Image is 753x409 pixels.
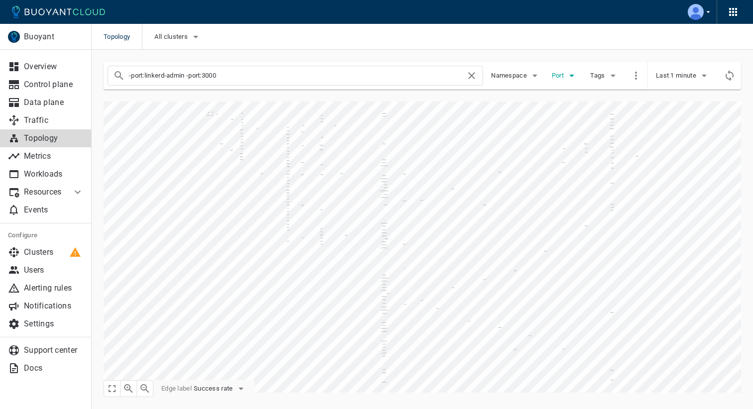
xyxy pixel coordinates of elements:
span: Namespace [491,72,529,80]
img: Buoyant [8,31,20,43]
span: Last 1 minute [656,72,698,80]
span: Port [552,72,566,80]
span: Edge label [161,385,192,393]
span: All clusters [154,33,190,41]
p: Buoyant [24,32,83,42]
div: Refresh metrics [722,68,737,83]
p: Resources [24,187,64,197]
p: Metrics [24,151,84,161]
input: Search [129,69,466,83]
p: Workloads [24,169,84,179]
img: Patrick Krabeepetcharat [688,4,704,20]
p: Docs [24,363,84,373]
span: Tags [590,72,607,80]
button: Port [549,68,581,83]
p: Data plane [24,98,84,107]
p: Support center [24,345,84,355]
button: Success rate [194,381,247,396]
p: Notifications [24,301,84,311]
button: Last 1 minute [656,68,710,83]
p: Control plane [24,80,84,90]
button: Tags [589,68,621,83]
p: Alerting rules [24,283,84,293]
p: Settings [24,319,84,329]
h5: Configure [8,231,84,239]
p: Users [24,265,84,275]
button: All clusters [154,29,202,44]
p: Topology [24,133,84,143]
span: Topology [104,24,142,50]
button: Namespace [491,68,541,83]
p: Overview [24,62,84,72]
p: Events [24,205,84,215]
span: Success rate [194,385,235,393]
p: Traffic [24,115,84,125]
p: Clusters [24,247,84,257]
